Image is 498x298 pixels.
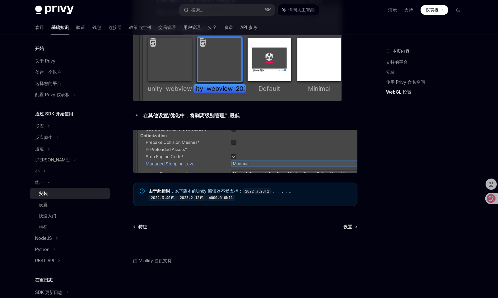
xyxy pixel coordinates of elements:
a: 连接器 [109,20,122,35]
a: API 参考 [240,20,257,35]
a: 支持 [404,7,413,13]
font: Unity 编辑器不受支持 [196,188,238,193]
a: 特征 [134,224,147,230]
font: 创建一个帐户 [35,69,61,75]
svg: 笔记 [140,189,145,193]
font: API 参考 [240,25,257,30]
font: 设置 [39,202,48,207]
a: 选择您的平台 [30,78,110,89]
a: 安装 [386,67,468,77]
font: 特征 [39,224,48,230]
font: 最低 [230,112,240,119]
font: Python [35,247,49,252]
a: 快速入门 [30,210,110,221]
font: 支持 [404,7,413,12]
font: 扑 [35,168,40,174]
font: 安装 [386,69,395,75]
font: 用户管理 [183,25,201,30]
font: 基础知识 [51,25,69,30]
a: 验证 [76,20,85,35]
font: 反应 [35,123,44,129]
code: 6000.0.0b11 [206,195,235,201]
font: 验证 [76,25,85,30]
a: 安全 [208,20,217,35]
font: 选择您的平台 [35,81,61,86]
a: 用户管理 [183,20,201,35]
font: 政策与控制 [129,25,151,30]
a: 交易管理 [158,20,176,35]
font: K [268,7,271,12]
code: 2022.3.20f1 [243,188,272,194]
font: 配置 Privy 仪表板 [35,92,70,97]
a: 演示 [388,7,397,13]
font: 在 [143,112,148,119]
font: ，以下版本 [170,188,192,193]
a: 仪表板 [421,5,448,15]
a: 设置 [343,224,357,230]
button: 搜索...⌘K [179,4,275,16]
font: 由 Mintlify 提供支持 [133,258,172,263]
a: 安装 [30,188,110,199]
code: 2023.2.12f1 [177,195,206,201]
font: 询问人工智能 [288,7,314,12]
a: WebGL 设置 [386,87,468,97]
a: 钱包 [92,20,101,35]
font: NodeJS [35,235,52,241]
font: 统一 [35,179,44,185]
font: 通过 SDK 开始使用 [35,111,73,116]
font: 设置 [343,224,352,229]
font: 安全 [208,25,217,30]
font: 交易管理 [158,25,176,30]
font: ， [185,112,190,119]
font: [PERSON_NAME] [35,157,70,162]
font: 支持的平台 [386,59,408,65]
a: 支持的平台 [386,57,468,67]
font: REST API [35,258,54,263]
font: 演示 [388,7,397,12]
a: 食谱 [224,20,233,35]
font: 将剥离级别管理 [190,112,225,119]
font: ⌘ [264,7,268,12]
a: 由于此错误 [148,188,170,194]
font: 本页内容 [392,48,410,54]
font: 安装 [39,191,48,196]
font: 钱包 [92,25,101,30]
font: 变更日志 [35,277,53,282]
font: 其他设置/优化中 [148,112,185,119]
font: 迅速 [35,146,44,151]
font: 。 [289,188,293,193]
button: 询问人工智能 [278,4,319,16]
button: 切换暗模式 [453,5,463,15]
a: 设置 [30,199,110,210]
img: webview 剥离设置 [133,130,357,173]
font: 由于此错误 [148,188,170,193]
font: ，，，， [272,188,289,193]
a: 创建一个帐户 [30,67,110,78]
a: 关于 Privy [30,55,110,67]
a: 使用 Privy 命名空间 [386,77,468,87]
font: 特征 [138,224,147,229]
font: 反应原生 [35,135,53,140]
font: 的 [192,188,196,193]
font: 搜索... [191,7,203,12]
a: 基础知识 [51,20,69,35]
font: 欢迎 [35,25,44,30]
font: ： [238,188,243,193]
img: 深色标志 [35,6,74,14]
font: 快速入门 [39,213,56,218]
font: WebGL 设置 [386,89,412,95]
font: 连接器 [109,25,122,30]
font: 仪表板 [426,7,439,12]
font: 食谱 [224,25,233,30]
font: SDK 更新日志 [35,290,63,295]
font: 使用 Privy 命名空间 [386,79,425,85]
a: 政策与控制 [129,20,151,35]
a: 特征 [30,221,110,233]
a: 欢迎 [35,20,44,35]
a: 由 Mintlify 提供支持 [133,258,172,264]
font: 关于 Privy [35,58,55,63]
code: 2022.3.40f1 [148,195,177,201]
font: 到 [225,112,230,119]
font: 开始 [35,46,44,51]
